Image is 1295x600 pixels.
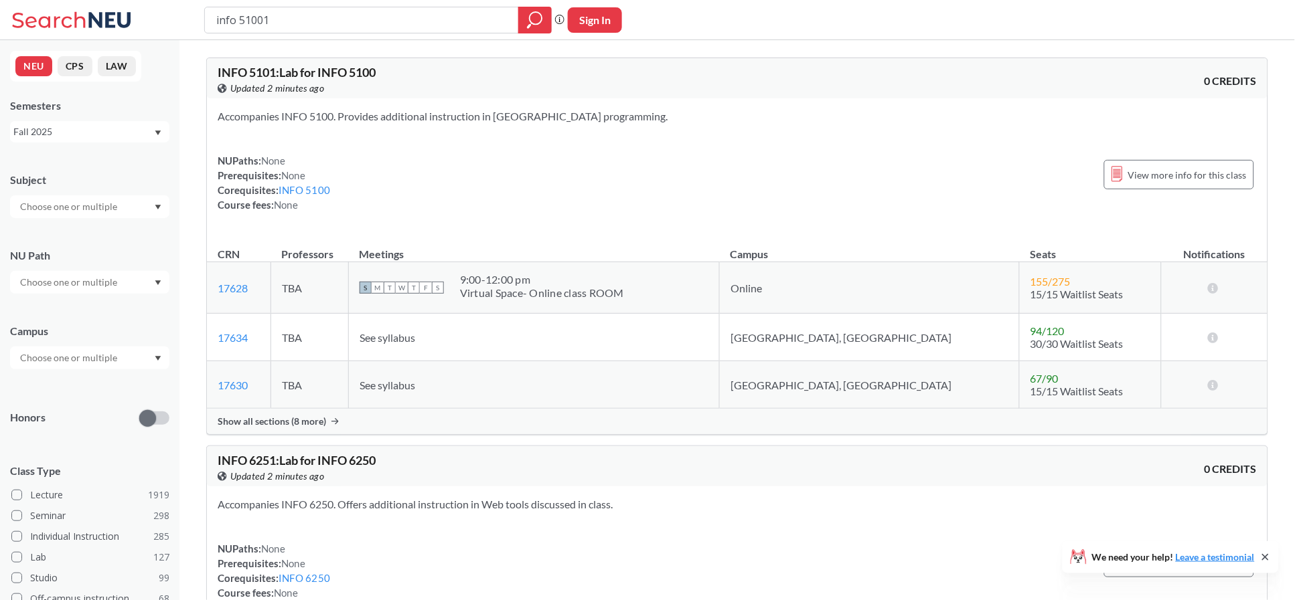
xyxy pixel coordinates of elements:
span: 0 CREDITS [1205,74,1257,88]
div: Fall 2025 [13,124,153,139]
button: NEU [15,56,52,76]
button: LAW [98,56,136,76]
span: Class Type [10,464,169,478]
section: Accompanies INFO 6250. Offers additional instruction in Web tools discussed in class. [218,497,1257,512]
div: Dropdown arrow [10,271,169,294]
span: View more info for this class [1128,167,1247,183]
section: Accompanies INFO 5100. Provides additional instruction in [GEOGRAPHIC_DATA] programming. [218,109,1257,124]
span: 127 [153,550,169,565]
span: None [261,155,285,167]
div: Virtual Space- Online class ROOM [460,286,624,300]
button: Sign In [568,7,622,33]
span: T [408,282,420,294]
label: Seminar [11,507,169,524]
td: TBA [271,262,349,314]
a: INFO 5100 [279,184,330,196]
span: Show all sections (8 more) [218,415,326,427]
div: Show all sections (8 more) [207,409,1268,434]
span: INFO 5101 : Lab for INFO 5100 [218,65,376,80]
input: Choose one or multiple [13,350,126,366]
span: 1919 [148,488,169,502]
td: TBA [271,361,349,409]
span: 155 / 275 [1031,275,1071,288]
td: Online [720,262,1020,314]
label: Lecture [11,486,169,504]
span: M [372,282,384,294]
p: Honors [10,410,46,425]
div: NU Path [10,248,169,263]
span: 15/15 Waitlist Seats [1031,288,1124,300]
div: magnifying glass [518,7,552,33]
span: 67 / 90 [1031,372,1059,385]
span: 30/30 Waitlist Seats [1031,337,1124,350]
div: Subject [10,173,169,187]
div: Semesters [10,98,169,113]
svg: Dropdown arrow [155,356,161,361]
div: NUPaths: Prerequisites: Corequisites: Course fees: [218,153,330,212]
input: Class, professor, course number, "phrase" [215,9,509,31]
th: Campus [720,233,1020,262]
div: Fall 2025Dropdown arrow [10,121,169,142]
span: 99 [159,571,169,585]
span: See syllabus [360,331,415,344]
label: Studio [11,569,169,587]
th: Professors [271,233,349,262]
label: Lab [11,548,169,566]
span: F [420,282,432,294]
svg: Dropdown arrow [155,205,161,210]
label: Individual Instruction [11,528,169,545]
svg: Dropdown arrow [155,280,161,286]
span: None [274,199,298,211]
th: Seats [1019,233,1161,262]
td: [GEOGRAPHIC_DATA], [GEOGRAPHIC_DATA] [720,314,1020,361]
input: Choose one or multiple [13,274,126,290]
span: 0 CREDITS [1205,462,1257,476]
td: [GEOGRAPHIC_DATA], [GEOGRAPHIC_DATA] [720,361,1020,409]
div: Dropdown arrow [10,195,169,218]
a: Leave a testimonial [1176,551,1255,563]
a: 17630 [218,379,248,391]
span: 285 [153,529,169,544]
span: None [281,169,305,181]
button: CPS [58,56,92,76]
span: Updated 2 minutes ago [230,469,325,484]
span: 15/15 Waitlist Seats [1031,385,1124,397]
span: See syllabus [360,379,415,391]
span: None [281,557,305,569]
td: TBA [271,314,349,361]
span: S [360,282,372,294]
a: 17634 [218,331,248,344]
a: 17628 [218,282,248,294]
span: S [432,282,444,294]
svg: magnifying glass [527,11,543,29]
div: CRN [218,247,240,262]
span: W [396,282,408,294]
span: Updated 2 minutes ago [230,81,325,96]
span: We need your help! [1092,553,1255,562]
div: NUPaths: Prerequisites: Corequisites: Course fees: [218,541,330,600]
div: Campus [10,324,169,338]
div: 9:00 - 12:00 pm [460,273,624,286]
th: Meetings [348,233,719,262]
span: None [261,542,285,555]
span: INFO 6251 : Lab for INFO 6250 [218,453,376,468]
span: 298 [153,508,169,523]
a: INFO 6250 [279,572,330,584]
input: Choose one or multiple [13,199,126,215]
span: T [384,282,396,294]
th: Notifications [1162,233,1268,262]
span: 94 / 120 [1031,324,1065,337]
svg: Dropdown arrow [155,130,161,136]
div: Dropdown arrow [10,346,169,369]
span: None [274,587,298,599]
